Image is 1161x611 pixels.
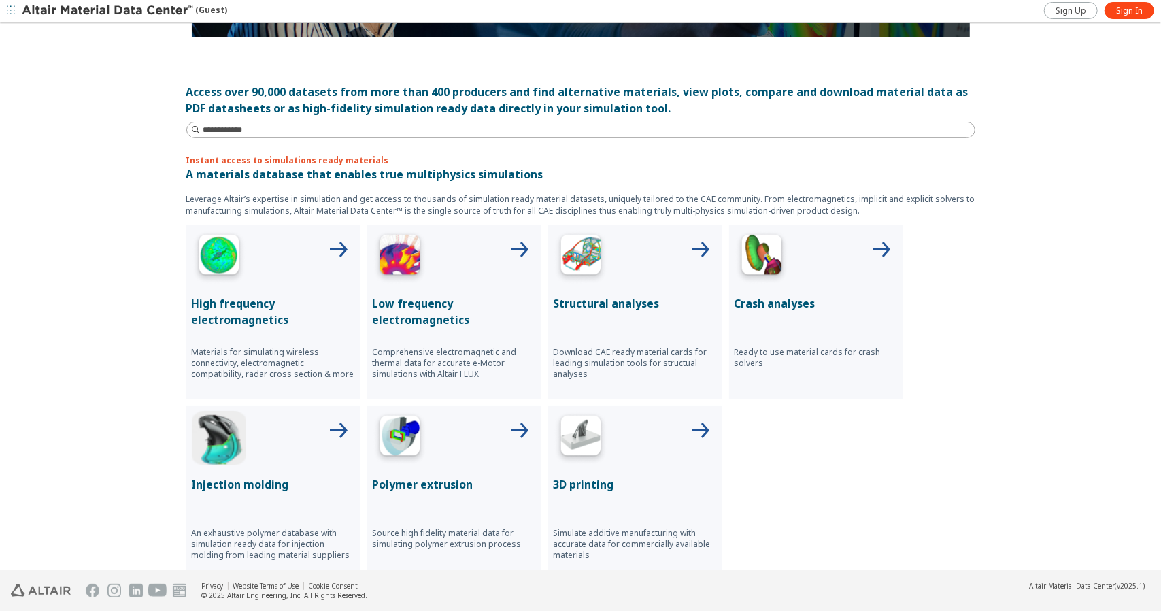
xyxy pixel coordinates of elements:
[548,225,722,399] button: Structural Analyses IconStructural analysesDownload CAE ready material cards for leading simulati...
[735,295,898,312] p: Crash analyses
[554,528,717,561] p: Simulate additive manufacturing with accurate data for commercially available materials
[192,528,355,561] p: An exhaustive polymer database with simulation ready data for injection molding from leading mate...
[186,225,360,399] button: High Frequency IconHigh frequency electromagneticsMaterials for simulating wireless connectivity,...
[373,295,536,328] p: Low frequency electromagnetics
[11,584,71,597] img: Altair Engineering
[554,476,717,493] p: 3D printing
[554,347,717,380] p: Download CAE ready material cards for leading simulation tools for structual analyses
[186,193,975,216] p: Leverage Altair’s expertise in simulation and get access to thousands of simulation ready materia...
[373,411,427,465] img: Polymer Extrusion Icon
[22,4,227,18] div: (Guest)
[729,225,903,399] button: Crash Analyses IconCrash analysesReady to use material cards for crash solvers
[22,4,195,18] img: Altair Material Data Center
[367,225,541,399] button: Low Frequency IconLow frequency electromagneticsComprehensive electromagnetic and thermal data fo...
[192,295,355,328] p: High frequency electromagnetics
[1029,581,1145,591] div: (v2025.1)
[201,581,223,591] a: Privacy
[735,230,789,284] img: Crash Analyses Icon
[192,411,246,465] img: Injection Molding Icon
[192,476,355,493] p: Injection molding
[186,406,360,580] button: Injection Molding IconInjection moldingAn exhaustive polymer database with simulation ready data ...
[373,230,427,284] img: Low Frequency Icon
[1044,2,1098,19] a: Sign Up
[308,581,358,591] a: Cookie Consent
[554,411,608,465] img: 3D Printing Icon
[1116,5,1143,16] span: Sign In
[233,581,299,591] a: Website Terms of Use
[548,406,722,580] button: 3D Printing Icon3D printingSimulate additive manufacturing with accurate data for commercially av...
[373,528,536,550] p: Source high fidelity material data for simulating polymer extrusion process
[1056,5,1086,16] span: Sign Up
[1105,2,1154,19] a: Sign In
[367,406,541,580] button: Polymer Extrusion IconPolymer extrusionSource high fidelity material data for simulating polymer ...
[554,295,717,312] p: Structural analyses
[186,166,975,182] p: A materials database that enables true multiphysics simulations
[192,347,355,380] p: Materials for simulating wireless connectivity, electromagnetic compatibility, radar cross sectio...
[554,230,608,284] img: Structural Analyses Icon
[192,230,246,284] img: High Frequency Icon
[735,347,898,369] p: Ready to use material cards for crash solvers
[373,476,536,493] p: Polymer extrusion
[201,591,367,600] div: © 2025 Altair Engineering, Inc. All Rights Reserved.
[373,347,536,380] p: Comprehensive electromagnetic and thermal data for accurate e-Motor simulations with Altair FLUX
[186,84,975,116] div: Access over 90,000 datasets from more than 400 producers and find alternative materials, view plo...
[1029,581,1115,591] span: Altair Material Data Center
[186,154,975,166] p: Instant access to simulations ready materials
